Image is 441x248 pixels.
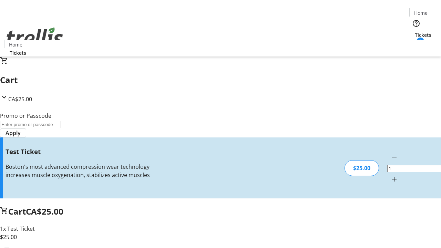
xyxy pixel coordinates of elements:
a: Tickets [4,49,32,56]
span: Home [9,41,22,48]
span: Home [414,9,428,17]
img: Orient E2E Organization LBPsVWhAVV's Logo [4,20,65,54]
div: Boston's most advanced compression wear technology increases muscle oxygenation, stabilizes activ... [6,163,156,179]
a: Tickets [409,31,437,39]
span: Tickets [10,49,26,56]
span: Apply [6,129,21,137]
button: Decrement by one [387,150,401,164]
span: Tickets [415,31,431,39]
button: Increment by one [387,172,401,186]
h3: Test Ticket [6,147,156,156]
a: Home [410,9,432,17]
span: CA$25.00 [8,95,32,103]
button: Cart [409,39,423,52]
button: Help [409,17,423,30]
div: $25.00 [345,160,379,176]
span: CA$25.00 [26,206,63,217]
a: Home [4,41,27,48]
